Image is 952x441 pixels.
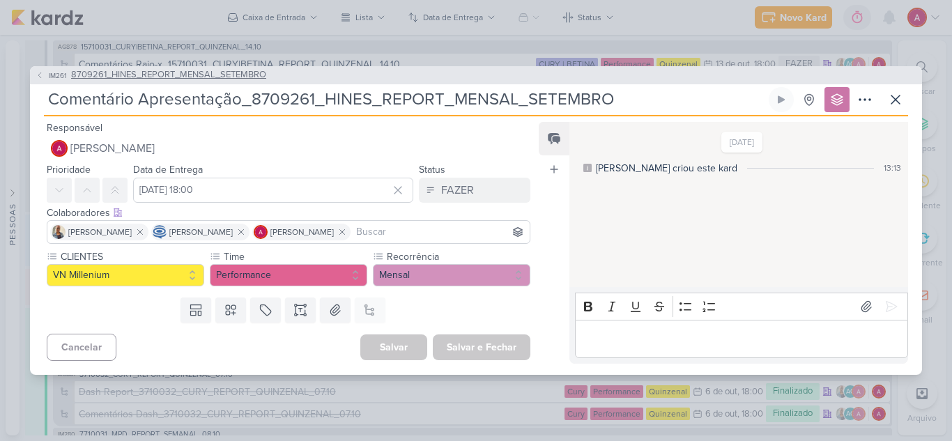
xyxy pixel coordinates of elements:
[441,182,474,199] div: FAZER
[373,264,530,286] button: Mensal
[270,226,334,238] span: [PERSON_NAME]
[153,225,167,239] img: Caroline Traven De Andrade
[47,70,68,81] span: IM261
[59,249,204,264] label: CLIENTES
[776,94,787,105] div: Ligar relógio
[596,161,737,176] div: Isabella criou este kard
[47,122,102,134] label: Responsável
[575,320,908,358] div: Editor editing area: main
[51,140,68,157] img: Alessandra Gomes
[884,162,901,174] div: 13:13
[44,87,766,112] input: Kard Sem Título
[47,206,530,220] div: Colaboradores
[70,140,155,157] span: [PERSON_NAME]
[47,164,91,176] label: Prioridade
[133,178,413,203] input: Select a date
[52,225,66,239] img: Iara Santos
[353,224,527,240] input: Buscar
[47,264,204,286] button: VN Millenium
[210,264,367,286] button: Performance
[47,136,530,161] button: [PERSON_NAME]
[254,225,268,239] img: Alessandra Gomes
[575,293,908,320] div: Editor toolbar
[222,249,367,264] label: Time
[419,164,445,176] label: Status
[169,226,233,238] span: [PERSON_NAME]
[583,164,592,172] div: Este log é visível à todos no kard
[47,334,116,361] button: Cancelar
[419,178,530,203] button: FAZER
[385,249,530,264] label: Recorrência
[68,226,132,238] span: [PERSON_NAME]
[133,164,203,176] label: Data de Entrega
[36,68,266,82] button: IM261 8709261_HINES_REPORT_MENSAL_SETEMBRO
[71,68,266,82] span: 8709261_HINES_REPORT_MENSAL_SETEMBRO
